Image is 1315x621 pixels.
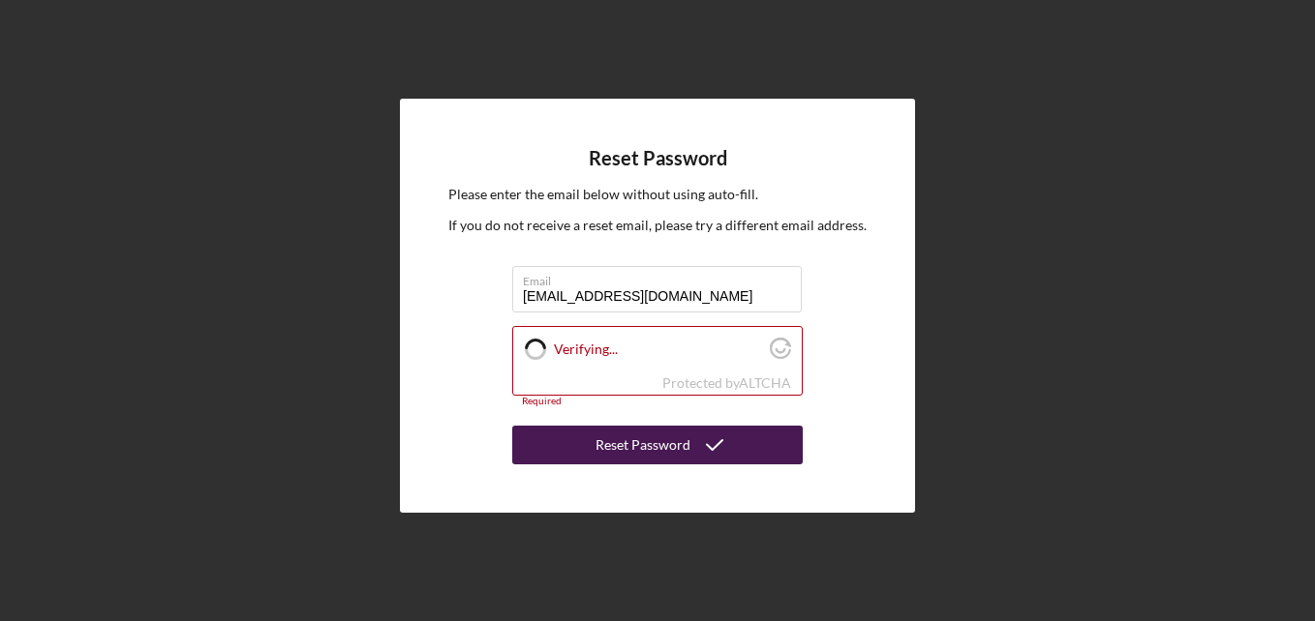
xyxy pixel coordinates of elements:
[596,426,690,464] div: Reset Password
[448,215,867,236] p: If you do not receive a reset email, please try a different email address.
[739,374,791,391] a: Visit Altcha.org
[770,345,791,362] a: Visit Altcha.org
[589,147,727,169] h4: Reset Password
[512,396,803,407] div: Required
[512,426,803,464] button: Reset Password
[523,267,802,288] label: Email
[448,184,867,205] p: Please enter the email below without using auto-fill.
[554,341,764,357] label: Verifying...
[662,375,791,391] div: Protected by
